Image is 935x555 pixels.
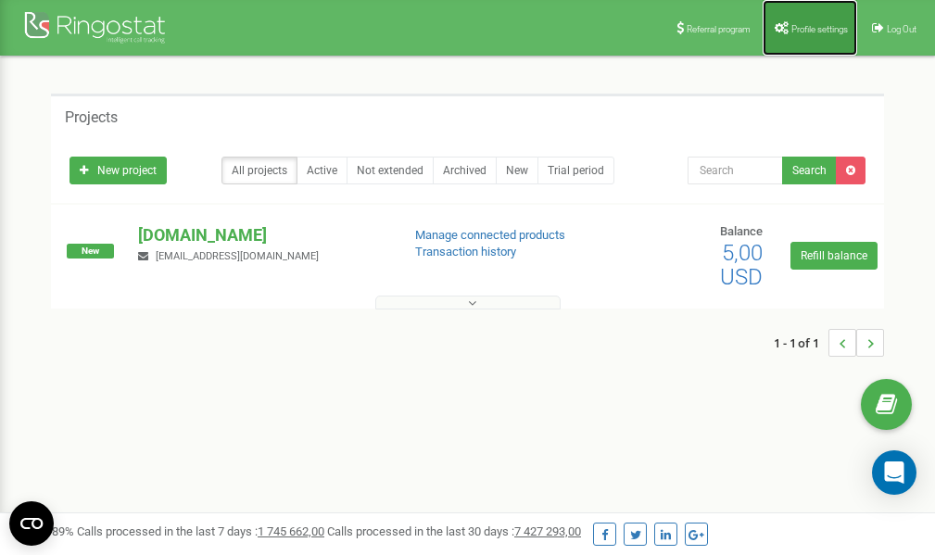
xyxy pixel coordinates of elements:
[537,157,614,184] a: Trial period
[790,242,878,270] a: Refill balance
[720,240,763,290] span: 5,00 USD
[65,109,118,126] h5: Projects
[774,329,828,357] span: 1 - 1 of 1
[77,524,324,538] span: Calls processed in the last 7 days :
[67,244,114,259] span: New
[791,24,848,34] span: Profile settings
[156,250,319,262] span: [EMAIL_ADDRESS][DOMAIN_NAME]
[415,228,565,242] a: Manage connected products
[514,524,581,538] u: 7 427 293,00
[221,157,297,184] a: All projects
[688,157,783,184] input: Search
[415,245,516,259] a: Transaction history
[872,450,916,495] div: Open Intercom Messenger
[782,157,837,184] button: Search
[347,157,434,184] a: Not extended
[138,223,385,247] p: [DOMAIN_NAME]
[327,524,581,538] span: Calls processed in the last 30 days :
[496,157,538,184] a: New
[9,501,54,546] button: Open CMP widget
[720,224,763,238] span: Balance
[774,310,884,375] nav: ...
[258,524,324,538] u: 1 745 662,00
[887,24,916,34] span: Log Out
[297,157,347,184] a: Active
[69,157,167,184] a: New project
[687,24,751,34] span: Referral program
[433,157,497,184] a: Archived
